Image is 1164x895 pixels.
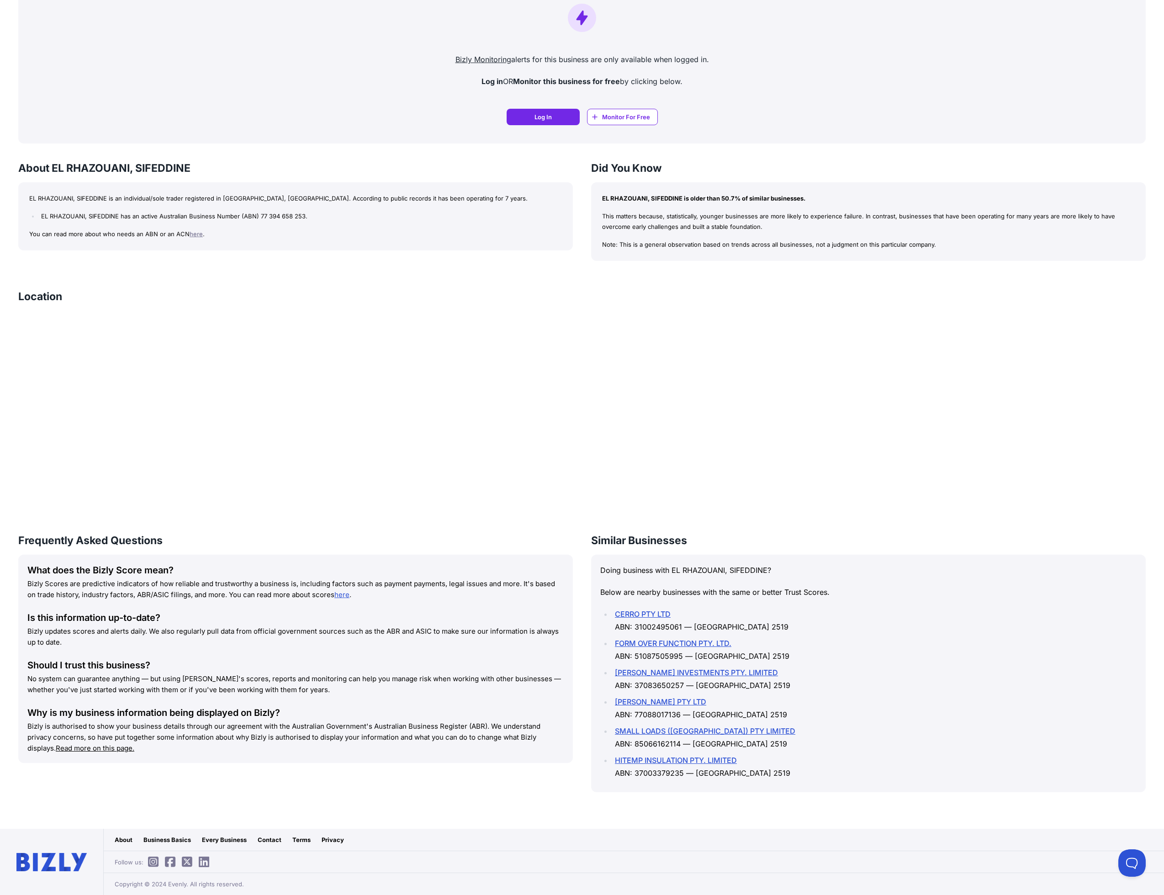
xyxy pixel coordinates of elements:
li: ABN: 31002495061 — [GEOGRAPHIC_DATA] 2519 [612,608,1137,633]
div: Every Business [202,835,247,844]
li: EL RHAZOUANI, SIFEDDINE has an active Australian Business Number (ABN) 77 394 658 253. [39,211,562,222]
a: Read more on this page. [56,744,134,752]
div: Terms [292,835,311,844]
a: Bizly Monitoring [455,55,511,64]
div: Contact [258,835,281,844]
a: Business Basics [138,829,196,851]
h3: Did You Know [591,162,1146,175]
p: EL RHAZOUANI, SIFEDDINE is older than 50.7% of similar businesses. [602,193,1135,204]
a: Contact [252,829,287,851]
a: Every Business [196,829,252,851]
iframe: Toggle Customer Support [1118,849,1146,877]
h3: Frequently Asked Questions [18,534,573,547]
p: Below are nearby businesses with the same or better Trust Scores. [600,586,1137,598]
p: Bizly Scores are predictive indicators of how reliable and trustworthy a business is, including f... [27,578,564,600]
a: FORM OVER FUNCTION PTY. LTD. [615,639,731,648]
a: Privacy [316,829,349,851]
p: You can read more about who needs an ABN or an ACN . [29,229,562,239]
li: ABN: 85066162114 — [GEOGRAPHIC_DATA] 2519 [612,725,1137,750]
div: Should I trust this business? [27,659,564,672]
p: Note: This is a general observation based on trends across all businesses, not a judgment on this... [602,239,1135,250]
li: ABN: 37083650257 — [GEOGRAPHIC_DATA] 2519 [612,666,1137,692]
p: Doing business with EL RHAZOUANI, SIFEDDINE? [600,564,1137,577]
span: Log In [534,112,552,122]
h3: Similar Businesses [591,534,1146,547]
div: Why is my business information being displayed on Bizly? [27,706,564,719]
strong: Log in [481,77,503,86]
strong: Monitor this business for free [513,77,620,86]
p: Bizly updates scores and alerts daily. We also regularly pull data from official government sourc... [27,626,564,648]
a: CERRO PTY LTD [615,609,671,619]
span: Follow us: [115,858,209,867]
p: This matters because, statistically, younger businesses are more likely to experience failure. In... [602,211,1135,232]
div: About [115,835,132,844]
a: here [190,230,203,238]
span: Copyright © 2024 Evenly. All rights reserved. [115,879,244,889]
a: HITEMP INSULATION PTY. LIMITED [615,756,737,765]
div: Privacy [322,835,344,844]
p: Bizly is authorised to show your business details through our agreement with the Australian Gover... [27,721,564,754]
h3: Location [18,290,62,303]
p: No system can guarantee anything — but using [PERSON_NAME]'s scores, reports and monitoring can h... [27,673,564,695]
div: Is this information up-to-date? [27,611,564,624]
a: [PERSON_NAME] PTY LTD [615,697,706,706]
a: About [109,829,138,851]
a: [PERSON_NAME] INVESTMENTS PTY. LIMITED [615,668,778,677]
div: Business Basics [143,835,191,844]
p: alerts for this business are only available when logged in. [26,54,1138,65]
a: Monitor For Free [587,109,658,125]
a: Terms [287,829,316,851]
span: Monitor For Free [602,112,650,122]
p: EL RHAZOUANI, SIFEDDINE is an individual/sole trader registered in [GEOGRAPHIC_DATA], [GEOGRAPHIC... [29,193,562,204]
a: Log In [507,109,580,125]
li: ABN: 51087505995 — [GEOGRAPHIC_DATA] 2519 [612,637,1137,662]
h3: About EL RHAZOUANI, SIFEDDINE [18,162,573,175]
li: ABN: 37003379235 — [GEOGRAPHIC_DATA] 2519 [612,754,1137,779]
div: What does the Bizly Score mean? [27,564,564,577]
li: ABN: 77088017136 — [GEOGRAPHIC_DATA] 2519 [612,695,1137,721]
p: OR by clicking below. [26,76,1138,87]
a: here [334,590,349,599]
a: SMALL LOADS ([GEOGRAPHIC_DATA]) PTY LIMITED [615,726,795,736]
